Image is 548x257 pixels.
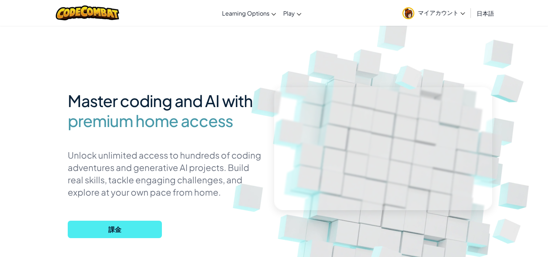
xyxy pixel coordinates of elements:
span: 日本語 [477,9,494,17]
a: マイアカウント [399,1,469,24]
span: Play [283,9,295,17]
span: Master coding and AI with [68,90,253,111]
img: Overlap cubes [478,54,541,116]
a: 日本語 [473,3,498,23]
img: CodeCombat logo [56,5,119,20]
img: avatar [402,7,414,19]
span: Learning Options [222,9,269,17]
p: Unlock unlimited access to hundreds of coding adventures and generative AI projects. Build real s... [68,149,263,198]
span: premium home access [68,111,233,131]
img: Overlap cubes [384,54,435,100]
span: マイアカウント [418,9,465,16]
a: Play [280,3,305,23]
img: Overlap cubes [481,207,535,255]
button: 課金 [68,221,162,238]
a: Learning Options [218,3,280,23]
